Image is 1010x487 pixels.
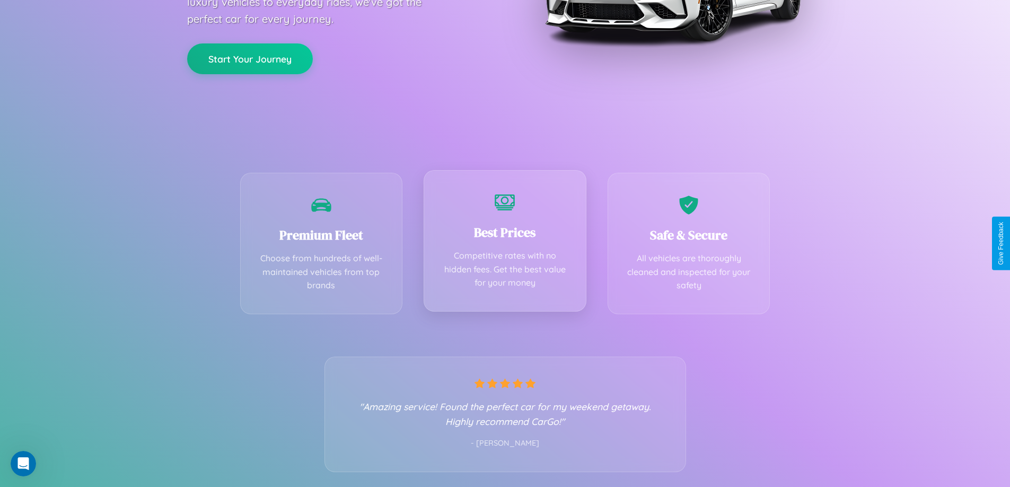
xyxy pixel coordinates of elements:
p: All vehicles are thoroughly cleaned and inspected for your safety [624,252,754,293]
p: Choose from hundreds of well-maintained vehicles from top brands [257,252,387,293]
p: "Amazing service! Found the perfect car for my weekend getaway. Highly recommend CarGo!" [346,399,664,429]
p: Competitive rates with no hidden fees. Get the best value for your money [440,249,570,290]
h3: Safe & Secure [624,226,754,244]
h3: Premium Fleet [257,226,387,244]
button: Start Your Journey [187,43,313,74]
h3: Best Prices [440,224,570,241]
iframe: Intercom live chat [11,451,36,476]
p: - [PERSON_NAME] [346,437,664,450]
div: Give Feedback [997,222,1005,265]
